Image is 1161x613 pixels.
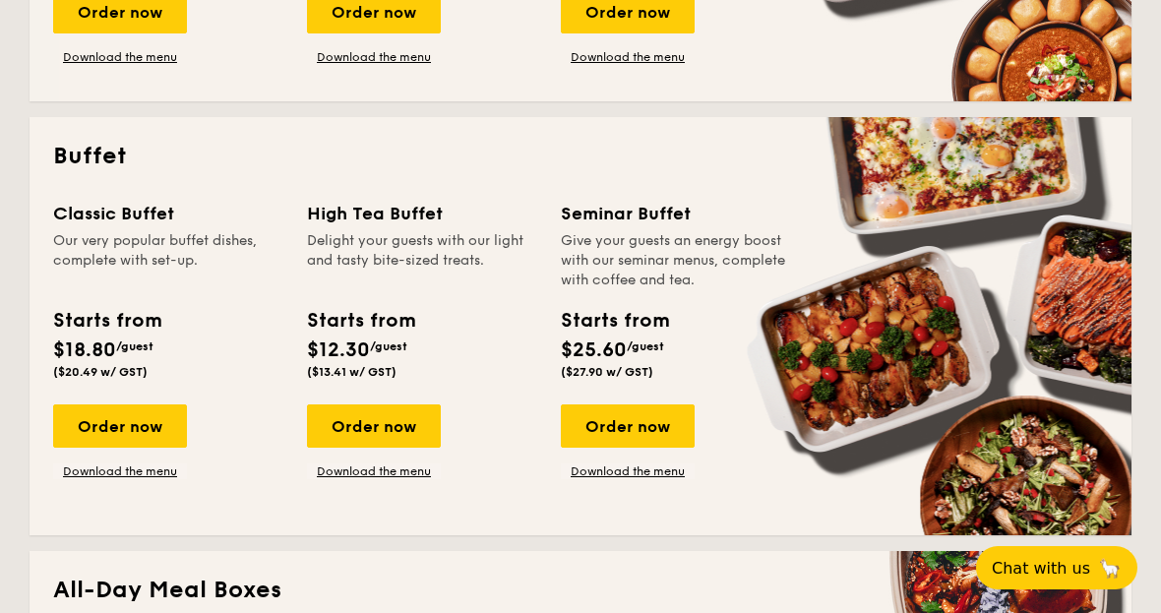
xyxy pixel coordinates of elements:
[561,338,627,362] span: $25.60
[53,463,187,479] a: Download the menu
[307,365,397,379] span: ($13.41 w/ GST)
[307,463,441,479] a: Download the menu
[627,339,664,353] span: /guest
[53,575,1108,606] h2: All-Day Meal Boxes
[307,49,441,65] a: Download the menu
[1098,557,1122,580] span: 🦙
[53,49,187,65] a: Download the menu
[53,231,283,290] div: Our very popular buffet dishes, complete with set-up.
[561,365,653,379] span: ($27.90 w/ GST)
[561,49,695,65] a: Download the menu
[307,231,537,290] div: Delight your guests with our light and tasty bite-sized treats.
[307,306,414,336] div: Starts from
[561,200,791,227] div: Seminar Buffet
[307,404,441,448] div: Order now
[307,200,537,227] div: High Tea Buffet
[116,339,153,353] span: /guest
[53,141,1108,172] h2: Buffet
[53,306,160,336] div: Starts from
[370,339,407,353] span: /guest
[53,200,283,227] div: Classic Buffet
[561,306,668,336] div: Starts from
[561,231,791,290] div: Give your guests an energy boost with our seminar menus, complete with coffee and tea.
[561,404,695,448] div: Order now
[976,546,1137,589] button: Chat with us🦙
[561,463,695,479] a: Download the menu
[53,404,187,448] div: Order now
[53,365,148,379] span: ($20.49 w/ GST)
[992,559,1090,578] span: Chat with us
[53,338,116,362] span: $18.80
[307,338,370,362] span: $12.30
